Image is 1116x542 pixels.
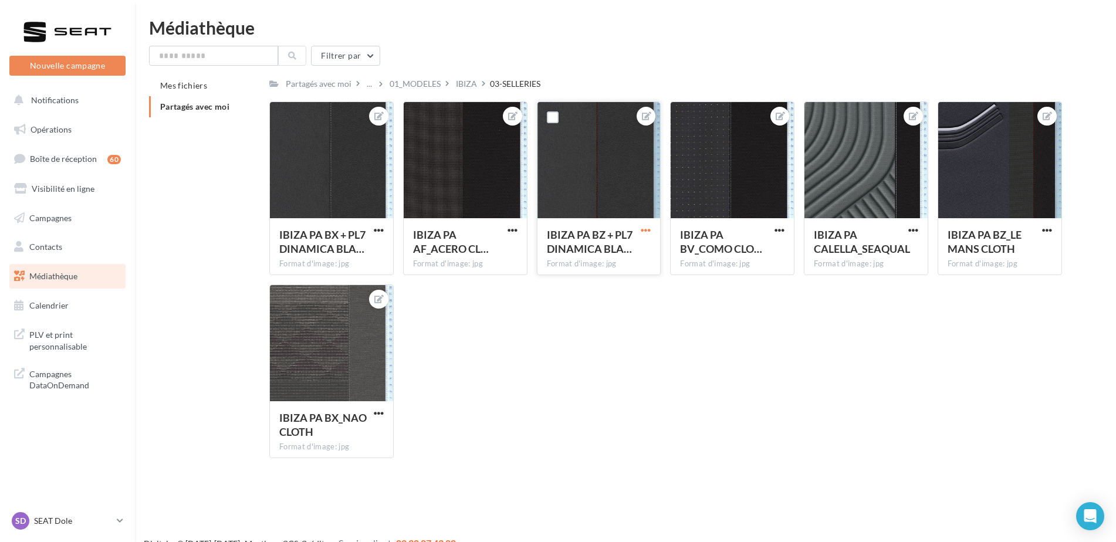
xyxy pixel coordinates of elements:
p: SEAT Dole [34,515,112,527]
div: Format d'image: jpg [279,259,384,269]
div: 60 [107,155,121,164]
span: Visibilité en ligne [32,184,94,194]
span: SD [15,515,26,527]
div: Format d'image: jpg [413,259,518,269]
span: Mes fichiers [160,80,207,90]
button: Notifications [7,88,123,113]
span: Médiathèque [29,271,77,281]
a: Campagnes DataOnDemand [7,361,128,396]
span: IBIZA PA AF_ACERO CLOTH [413,228,489,255]
span: PLV et print personnalisable [29,327,121,352]
div: Format d'image: jpg [948,259,1052,269]
div: ... [364,76,374,92]
span: IBIZA PA BV_COMO CLOTH [680,228,762,255]
a: Visibilité en ligne [7,177,128,201]
span: IBIZA PA BZ_LE MANS CLOTH [948,228,1022,255]
a: Campagnes [7,206,128,231]
span: Calendrier [29,300,69,310]
span: Boîte de réception [30,154,97,164]
a: Médiathèque [7,264,128,289]
div: Partagés avec moi [286,78,351,90]
div: Format d'image: jpg [814,259,918,269]
a: SD SEAT Dole [9,510,126,532]
span: Contacts [29,242,62,252]
a: PLV et print personnalisable [7,322,128,357]
div: 01_MODELES [390,78,441,90]
span: IBIZA PA BX + PL7 DINAMICA BLACK [279,228,366,255]
span: IBIZA PA BX_NAO CLOTH [279,411,367,438]
div: Format d'image: jpg [680,259,784,269]
div: Open Intercom Messenger [1076,502,1104,530]
span: Notifications [31,95,79,105]
span: Partagés avec moi [160,101,229,111]
a: Calendrier [7,293,128,318]
span: Campagnes [29,212,72,222]
a: Opérations [7,117,128,142]
div: Format d'image: jpg [547,259,651,269]
span: Campagnes DataOnDemand [29,366,121,391]
span: IBIZA PA BZ + PL7 DINAMICA BLACK [547,228,633,255]
div: Médiathèque [149,19,1102,36]
button: Filtrer par [311,46,380,66]
div: Format d'image: jpg [279,442,384,452]
span: IBIZA PA CALELLA_SEAQUAL [814,228,910,255]
div: 03-SELLERIES [490,78,540,90]
a: Contacts [7,235,128,259]
div: IBIZA [456,78,477,90]
button: Nouvelle campagne [9,56,126,76]
a: Boîte de réception60 [7,146,128,171]
span: Opérations [31,124,72,134]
